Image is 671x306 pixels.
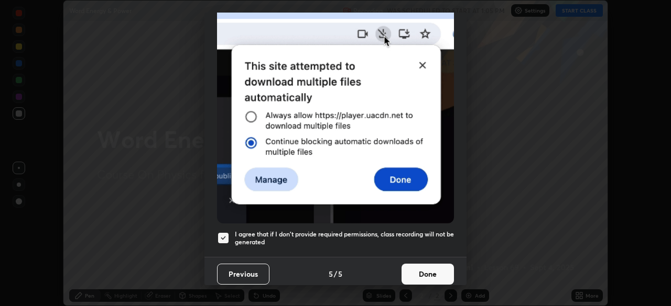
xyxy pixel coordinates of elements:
button: Done [402,264,454,285]
button: Previous [217,264,269,285]
h5: I agree that if I don't provide required permissions, class recording will not be generated [235,230,454,246]
h4: 5 [329,268,333,279]
h4: 5 [338,268,342,279]
h4: / [334,268,337,279]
